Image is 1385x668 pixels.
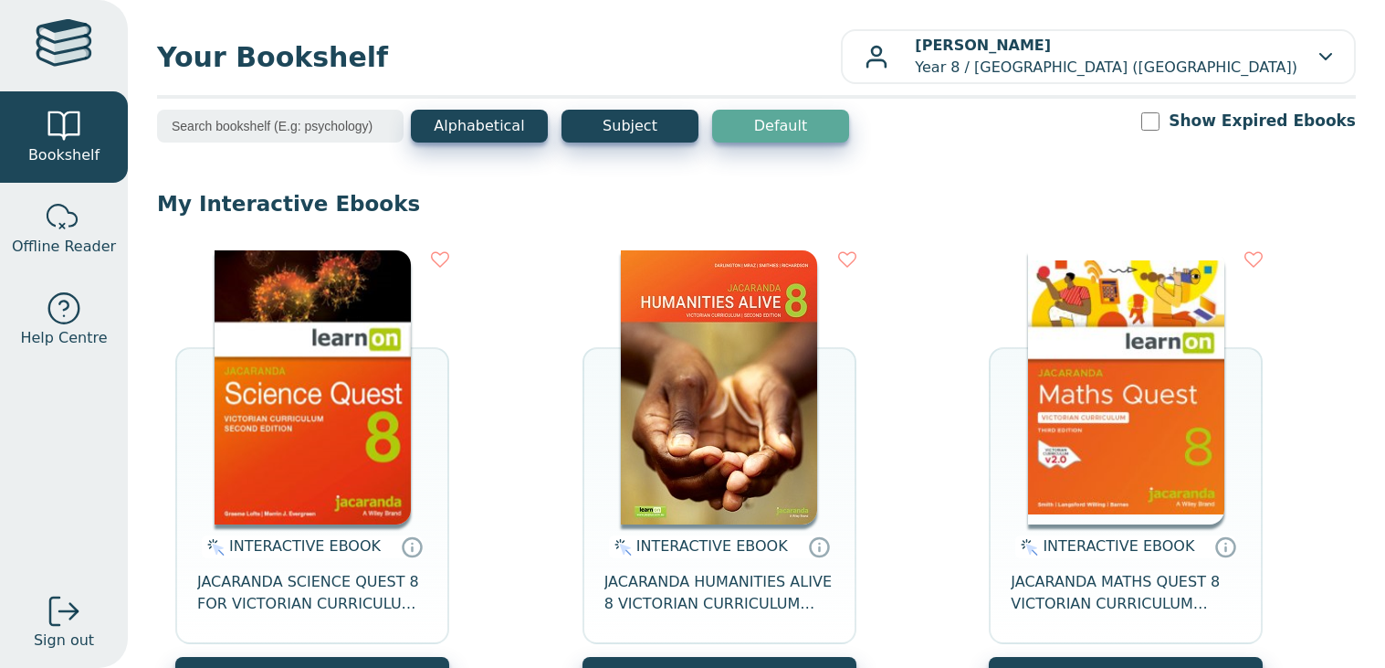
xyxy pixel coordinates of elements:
span: JACARANDA SCIENCE QUEST 8 FOR VICTORIAN CURRICULUM LEARNON 2E EBOOK [197,571,427,615]
a: Interactive eBooks are accessed online via the publisher’s portal. They contain interactive resou... [808,535,830,557]
img: fffb2005-5288-ea11-a992-0272d098c78b.png [215,250,411,525]
span: Bookshelf [28,144,100,166]
span: INTERACTIVE EBOOK [636,537,788,555]
button: Alphabetical [411,110,548,143]
img: bee2d5d4-7b91-e911-a97e-0272d098c78b.jpg [621,250,817,525]
span: JACARANDA MATHS QUEST 8 VICTORIAN CURRICULUM LEARNON EBOOK 3E [1011,571,1241,615]
input: Search bookshelf (E.g: psychology) [157,110,404,143]
span: Sign out [34,630,94,652]
a: Interactive eBooks are accessed online via the publisher’s portal. They contain interactive resou... [401,535,423,557]
b: [PERSON_NAME] [915,37,1051,54]
button: [PERSON_NAME]Year 8 / [GEOGRAPHIC_DATA] ([GEOGRAPHIC_DATA]) [841,29,1356,84]
span: JACARANDA HUMANITIES ALIVE 8 VICTORIAN CURRICULUM LEARNON EBOOK 2E [604,571,834,615]
img: interactive.svg [202,536,225,558]
button: Default [712,110,849,143]
label: Show Expired Ebooks [1169,110,1356,133]
img: interactive.svg [1015,536,1038,558]
button: Subject [561,110,698,143]
a: Interactive eBooks are accessed online via the publisher’s portal. They contain interactive resou... [1214,535,1236,557]
img: c004558a-e884-43ec-b87a-da9408141e80.jpg [1028,250,1224,525]
span: INTERACTIVE EBOOK [229,537,381,555]
p: My Interactive Ebooks [157,190,1356,217]
span: Offline Reader [12,236,116,258]
span: Help Centre [20,327,107,349]
p: Year 8 / [GEOGRAPHIC_DATA] ([GEOGRAPHIC_DATA]) [915,35,1297,79]
img: interactive.svg [609,536,632,558]
span: INTERACTIVE EBOOK [1043,537,1194,555]
span: Your Bookshelf [157,37,841,78]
